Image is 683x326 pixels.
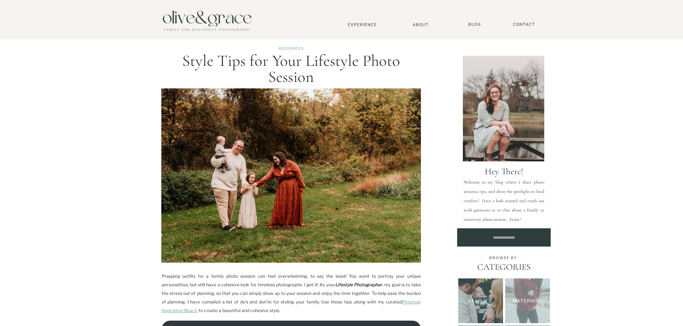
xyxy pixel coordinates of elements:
[465,262,543,272] p: CATEGORIES
[410,22,432,27] a: About
[472,256,535,260] p: browse by
[162,272,421,315] p: Prepping outfits for a family photo session can feel overwhelming, to say the least! You want to ...
[163,53,419,85] h1: Style Tips for Your Lifestyle Photo Session
[510,22,539,27] a: Contact
[463,166,545,174] p: Hey there!
[335,282,382,287] em: Lifestyle Photographer
[339,22,386,27] a: Experience
[161,88,421,263] img: Family holding hands featured in post about Styling Tips from Philadelphia Lifestyle Photographer
[507,298,548,305] a: Maternity
[279,46,303,50] a: Resources
[458,298,503,304] a: Families
[464,177,544,220] p: Welcome to my blog where I share photo sessions, tips, and shine the spotlight on local vendors! ...
[466,22,484,27] a: BLOG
